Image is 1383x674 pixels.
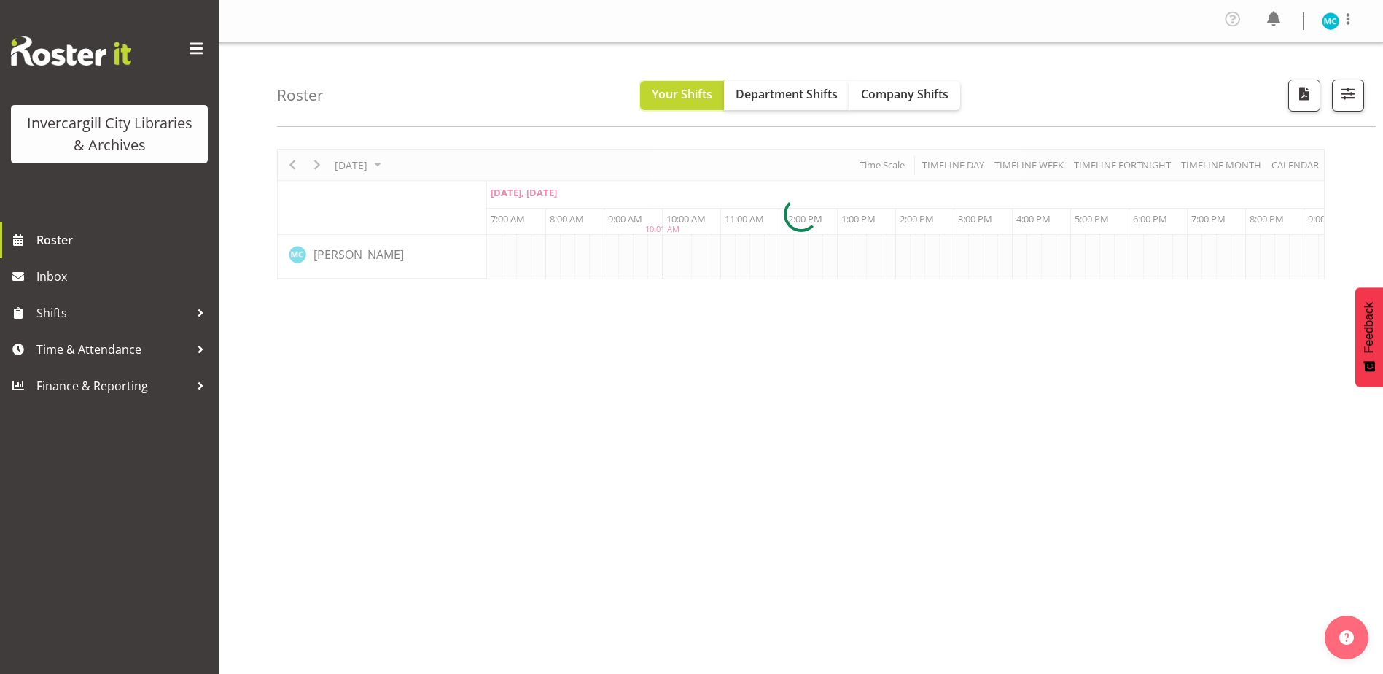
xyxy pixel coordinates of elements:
span: Finance & Reporting [36,375,190,397]
button: Filter Shifts [1332,80,1364,112]
img: help-xxl-2.png [1339,630,1354,645]
span: Your Shifts [652,86,712,102]
div: Invercargill City Libraries & Archives [26,112,193,156]
button: Download a PDF of the roster for the current day [1288,80,1320,112]
button: Company Shifts [849,81,960,110]
span: Company Shifts [861,86,948,102]
span: Roster [36,229,211,251]
button: Feedback - Show survey [1355,287,1383,387]
h4: Roster [277,87,324,104]
button: Department Shifts [724,81,849,110]
span: Feedback [1363,302,1376,353]
span: Shifts [36,302,190,324]
span: Department Shifts [736,86,838,102]
span: Time & Attendance [36,338,190,360]
img: michelle-cunningham11683.jpg [1322,12,1339,30]
img: Rosterit website logo [11,36,131,66]
button: Your Shifts [640,81,724,110]
span: Inbox [36,266,211,287]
